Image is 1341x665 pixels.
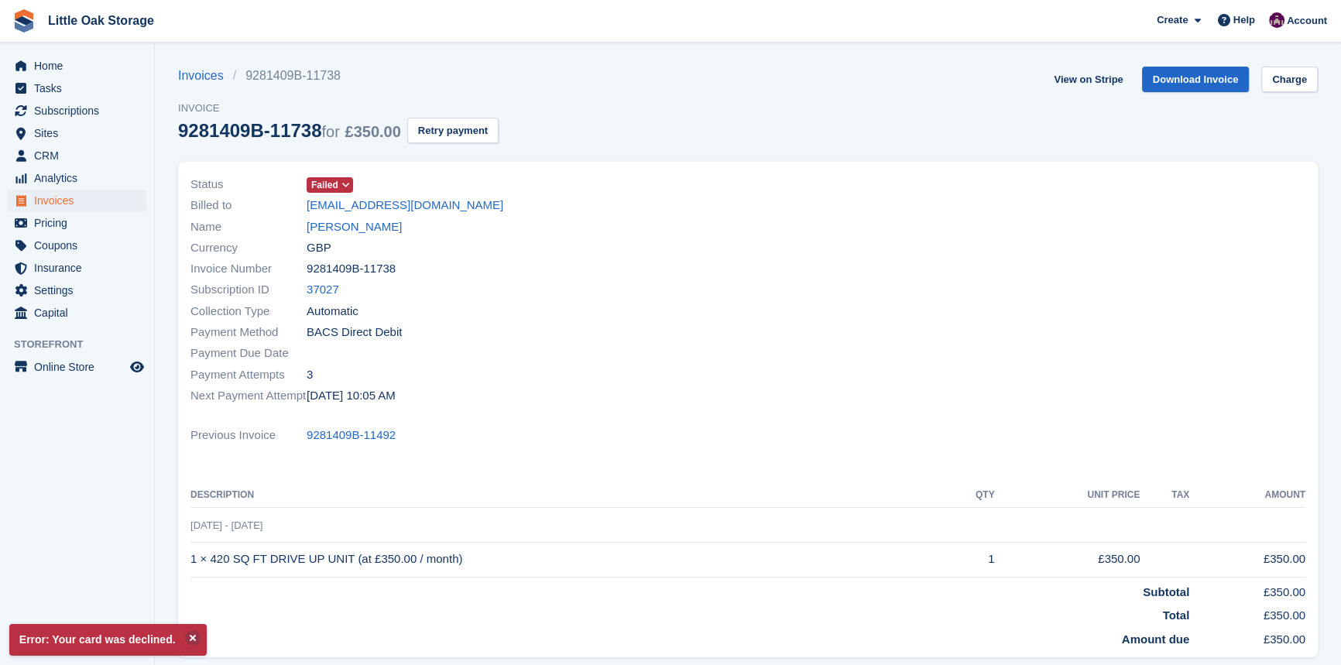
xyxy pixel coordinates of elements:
span: Payment Attempts [190,366,307,384]
span: Analytics [34,167,127,189]
time: 2025-08-22 09:05:26 UTC [307,387,396,405]
td: £350.00 [1189,577,1305,601]
th: QTY [941,483,994,508]
span: £350.00 [345,123,401,140]
p: Error: Your card was declined. [9,624,207,656]
a: menu [8,55,146,77]
a: Little Oak Storage [42,8,160,33]
strong: Subtotal [1143,585,1189,598]
a: menu [8,257,146,279]
a: menu [8,167,146,189]
strong: Total [1162,608,1189,622]
span: Online Store [34,356,127,378]
div: 9281409B-11738 [178,120,401,141]
td: £350.00 [995,542,1140,577]
a: menu [8,190,146,211]
th: Unit Price [995,483,1140,508]
span: Status [190,176,307,194]
span: [DATE] - [DATE] [190,519,262,531]
a: [EMAIL_ADDRESS][DOMAIN_NAME] [307,197,503,214]
span: Storefront [14,337,154,352]
td: 1 [941,542,994,577]
img: Morgen Aujla [1269,12,1284,28]
td: 1 × 420 SQ FT DRIVE UP UNIT (at £350.00 / month) [190,542,941,577]
th: Tax [1140,483,1189,508]
span: 9281409B-11738 [307,260,396,278]
a: menu [8,356,146,378]
a: Preview store [128,358,146,376]
span: BACS Direct Debit [307,324,402,341]
span: Pricing [34,212,127,234]
span: Capital [34,302,127,324]
a: menu [8,302,146,324]
a: 37027 [307,281,339,299]
td: £350.00 [1189,601,1305,625]
td: £350.00 [1189,542,1305,577]
span: 3 [307,366,313,384]
a: menu [8,145,146,166]
span: CRM [34,145,127,166]
span: Billed to [190,197,307,214]
span: Help [1233,12,1255,28]
span: Collection Type [190,303,307,321]
img: stora-icon-8386f47178a22dfd0bd8f6a31ec36ba5ce8667c1dd55bd0f319d3a0aa187defe.svg [12,9,36,33]
span: Coupons [34,235,127,256]
span: Create [1157,12,1188,28]
span: Home [34,55,127,77]
span: Payment Due Date [190,344,307,362]
span: Next Payment Attempt [190,387,307,405]
span: Settings [34,279,127,301]
th: Description [190,483,941,508]
span: Previous Invoice [190,427,307,444]
span: Subscription ID [190,281,307,299]
span: for [322,123,340,140]
a: menu [8,77,146,99]
a: 9281409B-11492 [307,427,396,444]
span: Tasks [34,77,127,99]
a: Invoices [178,67,233,85]
span: GBP [307,239,331,257]
a: menu [8,212,146,234]
td: £350.00 [1189,625,1305,649]
span: Account [1287,13,1327,29]
a: menu [8,235,146,256]
span: Failed [311,178,338,192]
span: Invoices [34,190,127,211]
span: Currency [190,239,307,257]
a: Failed [307,176,353,194]
a: menu [8,100,146,122]
a: menu [8,122,146,144]
span: Sites [34,122,127,144]
a: menu [8,279,146,301]
span: Automatic [307,303,358,321]
span: Invoice Number [190,260,307,278]
span: Payment Method [190,324,307,341]
nav: breadcrumbs [178,67,499,85]
button: Retry payment [407,118,499,143]
th: Amount [1189,483,1305,508]
a: View on Stripe [1048,67,1129,92]
span: Invoice [178,101,499,116]
span: Insurance [34,257,127,279]
span: Subscriptions [34,100,127,122]
span: Name [190,218,307,236]
a: [PERSON_NAME] [307,218,402,236]
strong: Amount due [1122,632,1190,646]
a: Download Invoice [1142,67,1250,92]
a: Charge [1261,67,1318,92]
